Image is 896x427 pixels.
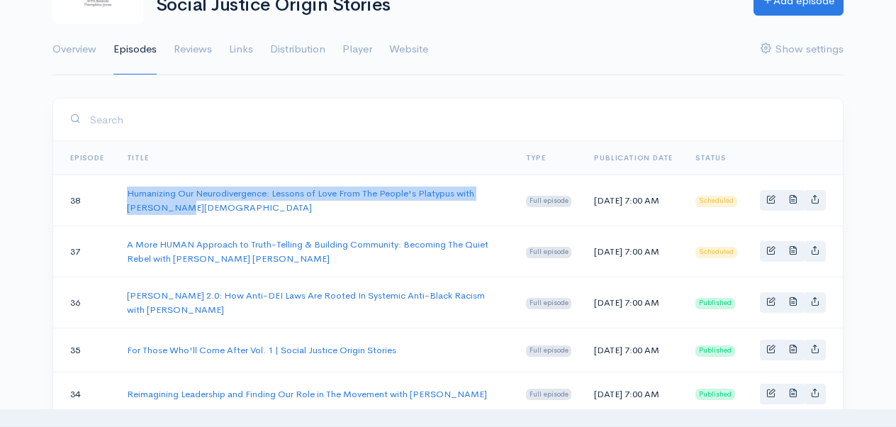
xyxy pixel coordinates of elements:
a: Distribution [270,24,325,75]
a: Overview [52,24,96,75]
a: Publication date [594,153,673,162]
input: Search [89,105,826,134]
td: 37 [53,226,116,277]
td: [DATE] 7:00 AM [583,175,684,226]
a: Website [389,24,428,75]
span: Scheduled [695,196,737,207]
span: Full episode [526,345,572,357]
td: 34 [53,372,116,416]
a: [PERSON_NAME] 2.0: How Anti-DEI Laws Are Rooted In Systemic Anti-Black Racism with [PERSON_NAME] [127,289,485,316]
span: Full episode [526,389,572,400]
div: Basic example [760,241,826,262]
span: Full episode [526,247,572,258]
div: Basic example [760,384,826,404]
a: Type [526,153,546,162]
span: Scheduled [695,247,737,258]
td: [DATE] 7:00 AM [583,226,684,277]
span: Full episode [526,298,572,309]
td: 36 [53,277,116,328]
span: Full episode [526,196,572,207]
td: 38 [53,175,116,226]
span: Status [695,153,726,162]
span: Published [695,389,735,400]
a: Reviews [174,24,212,75]
a: Show settings [761,24,844,75]
a: Player [342,24,372,75]
a: Reimagining Leadership and Finding Our Role in The Movement with [PERSON_NAME] [127,388,487,400]
div: Basic example [760,340,826,360]
a: A More HUMAN Approach to Truth-Telling & Building Community: Becoming The Quiet Rebel with [PERSO... [127,238,488,265]
td: [DATE] 7:00 AM [583,277,684,328]
div: Basic example [760,292,826,313]
span: Published [695,298,735,309]
a: Links [229,24,253,75]
a: Episode [70,153,104,162]
div: Basic example [760,190,826,211]
td: [DATE] 7:00 AM [583,328,684,372]
td: 35 [53,328,116,372]
a: For Those Who'll Come After Vol. 1 | Social Justice Origin Stories [127,344,396,356]
a: Title [127,153,149,162]
a: Humanizing Our Neurodivergence: Lessons of Love From The People's Platypus with [PERSON_NAME][DEM... [127,187,474,213]
td: [DATE] 7:00 AM [583,372,684,416]
span: Published [695,345,735,357]
a: Episodes [113,24,157,75]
